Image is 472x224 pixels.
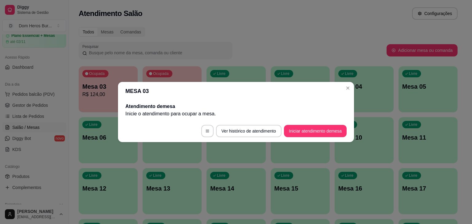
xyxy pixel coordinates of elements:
[125,110,347,118] p: Inicie o atendimento para ocupar a mesa .
[284,125,347,137] button: Iniciar atendimento demesa
[125,103,347,110] h2: Atendimento de mesa
[118,82,354,100] header: MESA 03
[343,83,353,93] button: Close
[216,125,281,137] button: Ver histórico de atendimento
